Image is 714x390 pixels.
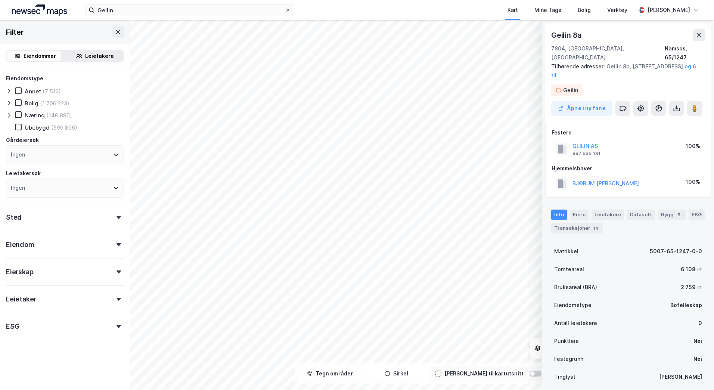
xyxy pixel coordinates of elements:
[563,86,578,95] div: Geilin
[552,128,705,137] div: Festere
[554,283,597,292] div: Bruksareal (BRA)
[650,247,702,256] div: 5007-65-1247-0-0
[94,4,285,16] input: Søk på adresse, matrikkel, gårdeiere, leietakere eller personer
[507,6,518,15] div: Kart
[578,6,591,15] div: Bolig
[51,124,77,131] div: (599 896)
[554,301,592,310] div: Eiendomstype
[570,210,589,220] div: Eiere
[43,88,61,95] div: (7 512)
[648,6,690,15] div: [PERSON_NAME]
[551,62,699,80] div: Geilin 8b, [STREET_ADDRESS]
[665,44,705,62] div: Namsos, 65/1247
[554,265,584,274] div: Tomteareal
[12,4,67,16] img: logo.a4113a55bc3d86da70a041830d287a7e.svg
[534,6,561,15] div: Mine Tags
[551,101,612,116] button: Åpne i ny fane
[675,211,683,219] div: 5
[592,225,600,232] div: 14
[677,354,714,390] iframe: Chat Widget
[11,150,25,159] div: Ingen
[85,52,114,61] div: Leietakere
[554,372,575,381] div: Tinglyst
[681,265,702,274] div: 6 108 ㎡
[670,301,702,310] div: Bofelleskap
[25,100,38,107] div: Bolig
[698,319,702,328] div: 0
[551,29,583,41] div: Geilin 8a
[6,213,22,222] div: Sted
[592,210,624,220] div: Leietakere
[6,169,41,178] div: Leietakersøk
[659,372,702,381] div: [PERSON_NAME]
[6,295,36,304] div: Leietaker
[24,52,56,61] div: Eiendommer
[551,210,567,220] div: Info
[6,267,33,276] div: Eierskap
[572,151,600,157] div: 992 636 181
[11,183,25,192] div: Ingen
[554,247,578,256] div: Matrikkel
[444,369,524,378] div: [PERSON_NAME] til kartutsnitt
[25,88,41,95] div: Annet
[25,124,50,131] div: Ubebygd
[298,366,361,381] button: Tegn områder
[6,322,19,331] div: ESG
[364,366,428,381] button: Sirkel
[6,74,43,83] div: Eiendomstype
[551,63,606,69] span: Tilhørende adresser:
[658,210,686,220] div: Bygg
[551,223,603,233] div: Transaksjoner
[25,112,45,119] div: Næring
[681,283,702,292] div: 2 759 ㎡
[686,142,700,151] div: 100%
[40,100,69,107] div: (1 706 223)
[6,26,24,38] div: Filter
[554,355,583,363] div: Festegrunn
[627,210,655,220] div: Datasett
[551,44,665,62] div: 7804, [GEOGRAPHIC_DATA], [GEOGRAPHIC_DATA]
[677,354,714,390] div: Kontrollprogram for chat
[554,319,597,328] div: Antall leietakere
[6,136,39,145] div: Gårdeiersøk
[689,210,705,220] div: ESG
[554,337,579,346] div: Punktleie
[686,177,700,186] div: 100%
[607,6,627,15] div: Verktøy
[6,240,34,249] div: Eiendom
[46,112,72,119] div: (146 880)
[693,337,702,346] div: Nei
[552,164,705,173] div: Hjemmelshaver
